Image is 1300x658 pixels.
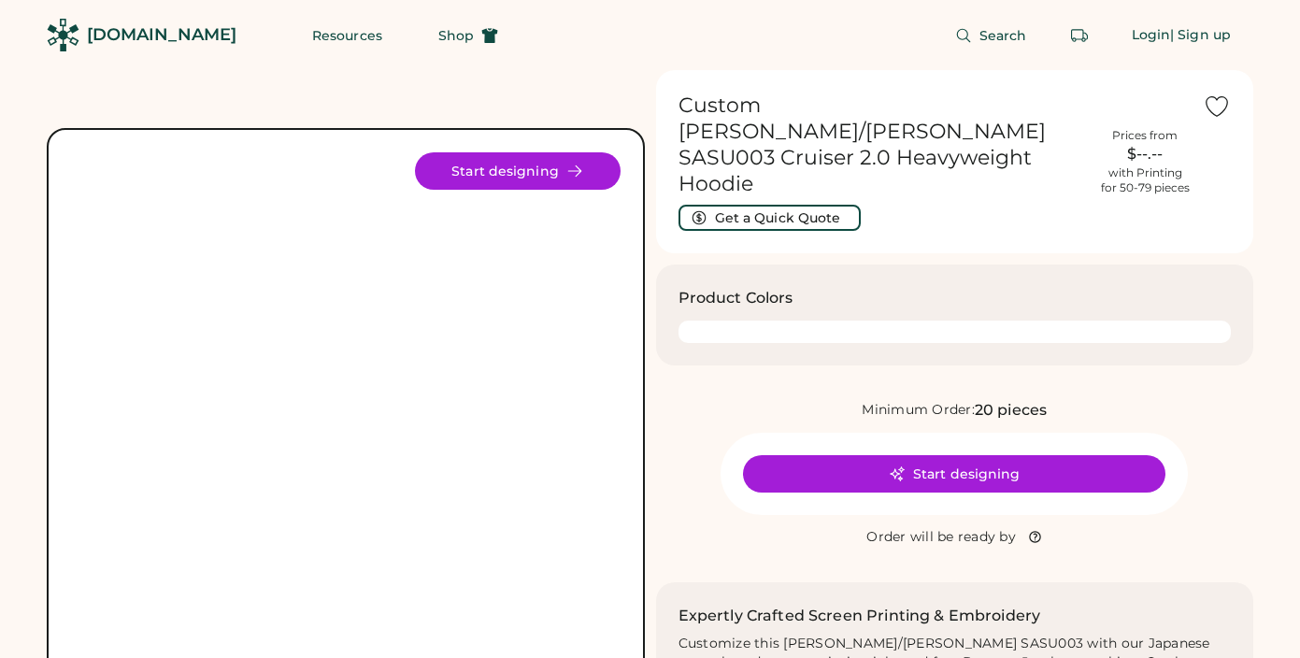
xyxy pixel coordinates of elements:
div: Login [1132,26,1171,45]
div: Prices from [1112,128,1178,143]
button: Shop [416,17,521,54]
div: 20 pieces [975,399,1047,422]
button: Resources [290,17,405,54]
div: Minimum Order: [862,401,975,420]
button: Retrieve an order [1061,17,1098,54]
button: Search [933,17,1050,54]
button: Get a Quick Quote [679,205,861,231]
h3: Product Colors [679,287,793,309]
img: Rendered Logo - Screens [47,19,79,51]
div: $--.-- [1098,143,1192,165]
div: Order will be ready by [866,528,1016,547]
span: Shop [438,29,474,42]
div: [DOMAIN_NAME] [87,23,236,47]
div: | Sign up [1170,26,1231,45]
h1: Custom [PERSON_NAME]/[PERSON_NAME] SASU003 Cruiser 2.0 Heavyweight Hoodie [679,93,1088,197]
div: with Printing for 50-79 pieces [1101,165,1190,195]
span: Search [979,29,1027,42]
button: Start designing [415,152,621,190]
h2: Expertly Crafted Screen Printing & Embroidery [679,605,1041,627]
button: Start designing [743,455,1165,493]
